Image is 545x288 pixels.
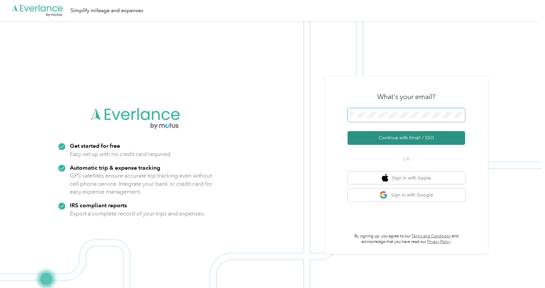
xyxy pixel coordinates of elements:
[70,210,205,218] p: Export a complete record of your trips and expenses.
[348,189,465,201] button: google logoSign in with Google
[412,234,451,239] a: Terms and Conditions
[70,142,120,149] strong: Get started for free
[348,172,465,184] button: apple logoSign in with Apple
[348,131,465,145] button: Continue with Email / SSO
[70,164,160,171] strong: Automatic trip & expense tracking
[70,172,212,196] p: GPS satellites ensure accurate trip tracking even without cell phone service. Integrate your bank...
[427,239,450,244] a: Privacy Policy
[380,191,388,199] img: google logo
[377,92,435,101] h3: What's your email?
[348,233,465,245] p: By signing up, you agree to our and acknowledge that you have read our .
[70,7,143,15] div: Simplify mileage and expenses
[395,156,418,162] span: OR
[70,202,127,209] strong: IRS compliant reports
[70,150,170,158] p: Easy set up with no credit card required
[382,174,388,182] img: apple logo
